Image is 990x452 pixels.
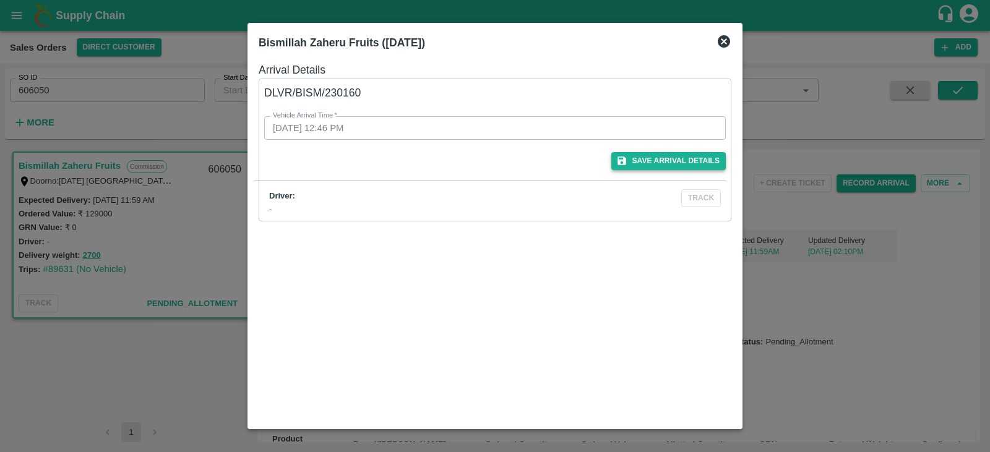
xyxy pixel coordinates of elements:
[264,84,726,101] h6: DLVR/BISM/230160
[269,205,272,214] label: -
[259,36,425,49] b: Bismillah Zaheru Fruits ([DATE])
[611,152,726,170] button: Save Arrival Details
[269,190,606,202] div: Driver:
[259,61,731,79] h6: Arrival Details
[264,116,717,140] input: Choose date, selected date is Oct 4, 2025
[273,111,337,121] label: Vehicle Arrival Time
